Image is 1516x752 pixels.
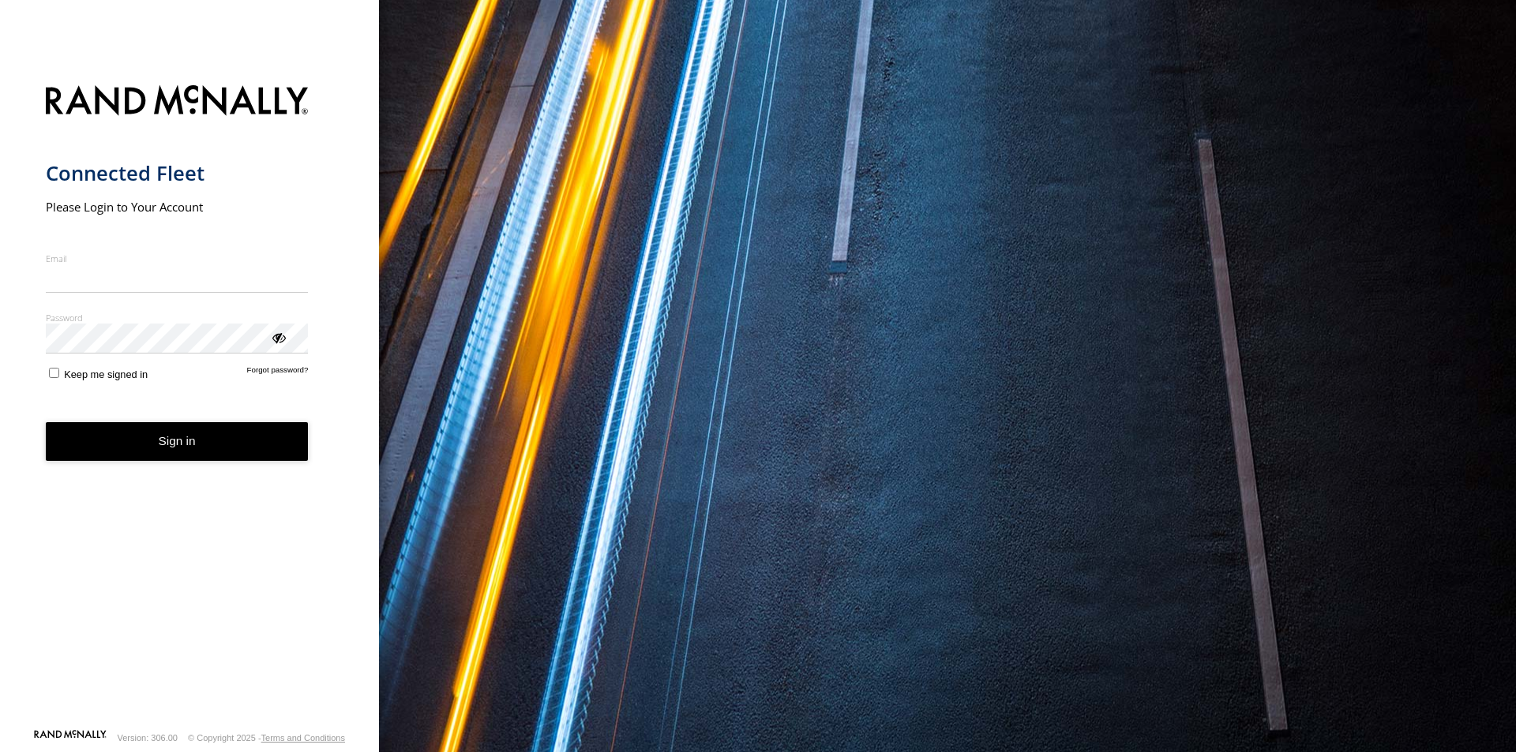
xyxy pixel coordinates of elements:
[46,422,309,461] button: Sign in
[46,82,309,122] img: Rand McNally
[34,730,107,746] a: Visit our Website
[46,76,334,728] form: main
[46,312,309,324] label: Password
[46,199,309,215] h2: Please Login to Your Account
[118,733,178,743] div: Version: 306.00
[64,369,148,380] span: Keep me signed in
[46,253,309,264] label: Email
[270,329,286,345] div: ViewPassword
[46,160,309,186] h1: Connected Fleet
[247,365,309,380] a: Forgot password?
[188,733,345,743] div: © Copyright 2025 -
[261,733,345,743] a: Terms and Conditions
[49,368,59,378] input: Keep me signed in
